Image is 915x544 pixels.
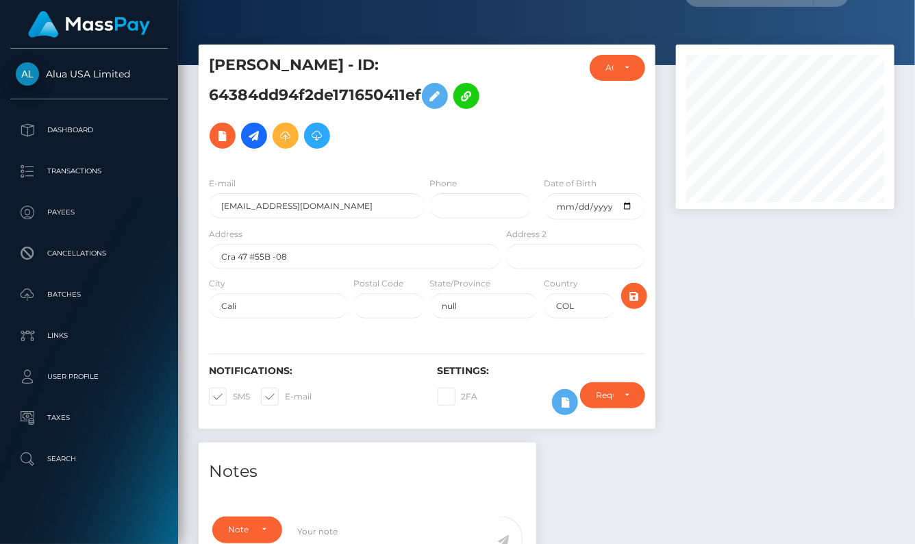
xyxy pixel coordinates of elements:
[16,62,39,86] img: Alua USA Limited
[430,277,491,290] label: State/Province
[10,277,168,312] a: Batches
[544,277,578,290] label: Country
[590,55,645,81] button: ACTIVE
[430,177,457,190] label: Phone
[261,388,312,406] label: E-mail
[10,442,168,476] a: Search
[353,277,403,290] label: Postal Code
[16,243,162,264] p: Cancellations
[209,388,250,406] label: SMS
[241,123,267,149] a: Initiate Payout
[16,284,162,305] p: Batches
[10,319,168,353] a: Links
[28,11,150,38] img: MassPay Logo
[544,177,597,190] label: Date of Birth
[16,367,162,387] p: User Profile
[16,161,162,182] p: Transactions
[10,360,168,394] a: User Profile
[10,236,168,271] a: Cancellations
[209,177,236,190] label: E-mail
[580,382,645,408] button: Require ID/Selfie Verification
[438,365,646,377] h6: Settings:
[209,277,225,290] label: City
[209,460,526,484] h4: Notes
[10,401,168,435] a: Taxes
[209,228,242,240] label: Address
[16,120,162,140] p: Dashboard
[596,390,614,401] div: Require ID/Selfie Verification
[10,68,168,80] span: Alua USA Limited
[209,55,493,156] h5: [PERSON_NAME] - ID: 64384dd94f2de171650411ef
[16,325,162,346] p: Links
[228,524,251,535] div: Note Type
[16,202,162,223] p: Payees
[438,388,478,406] label: 2FA
[506,228,547,240] label: Address 2
[209,365,417,377] h6: Notifications:
[212,517,282,543] button: Note Type
[16,408,162,428] p: Taxes
[605,62,614,73] div: ACTIVE
[10,113,168,147] a: Dashboard
[10,154,168,188] a: Transactions
[10,195,168,230] a: Payees
[16,449,162,469] p: Search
